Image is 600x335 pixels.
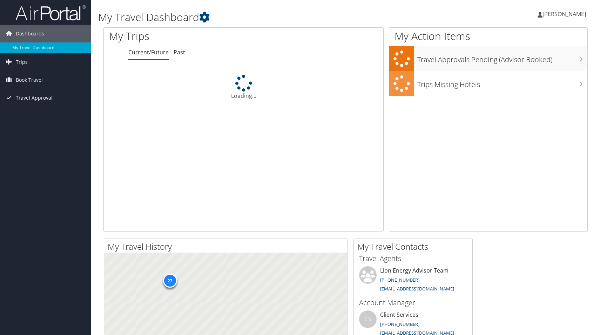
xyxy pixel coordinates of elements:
[16,71,43,89] span: Book Travel
[98,10,428,25] h1: My Travel Dashboard
[389,29,587,43] h1: My Action Items
[380,321,419,327] a: [PHONE_NUMBER]
[359,254,467,263] h3: Travel Agents
[542,10,586,18] span: [PERSON_NAME]
[380,277,419,283] a: [PHONE_NUMBER]
[174,48,185,56] a: Past
[16,89,53,107] span: Travel Approval
[104,75,383,100] div: Loading...
[359,298,467,308] h3: Account Manager
[16,25,44,42] span: Dashboards
[538,4,593,25] a: [PERSON_NAME]
[389,71,587,96] a: Trips Missing Hotels
[359,310,377,328] div: CS
[389,46,587,71] a: Travel Approvals Pending (Advisor Booked)
[108,241,347,253] h2: My Travel History
[109,29,262,43] h1: My Trips
[16,53,28,71] span: Trips
[417,76,587,89] h3: Trips Missing Hotels
[163,274,177,288] div: 27
[128,48,169,56] a: Current/Future
[417,51,587,65] h3: Travel Approvals Pending (Advisor Booked)
[15,5,86,21] img: airportal-logo.png
[380,286,454,292] a: [EMAIL_ADDRESS][DOMAIN_NAME]
[357,241,472,253] h2: My Travel Contacts
[356,266,471,295] li: Lion Energy Advisor Team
